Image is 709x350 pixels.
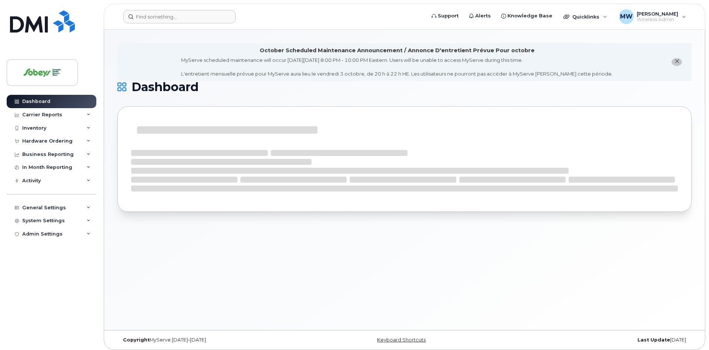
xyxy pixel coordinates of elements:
span: Dashboard [132,81,199,93]
button: close notification [672,58,682,66]
strong: Copyright [123,337,150,343]
div: [DATE] [500,337,692,343]
div: MyServe scheduled maintenance will occur [DATE][DATE] 8:00 PM - 10:00 PM Eastern. Users will be u... [181,57,613,77]
a: Keyboard Shortcuts [377,337,426,343]
strong: Last Update [638,337,670,343]
div: October Scheduled Maintenance Announcement / Annonce D'entretient Prévue Pour octobre [260,47,535,54]
div: MyServe [DATE]–[DATE] [117,337,309,343]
